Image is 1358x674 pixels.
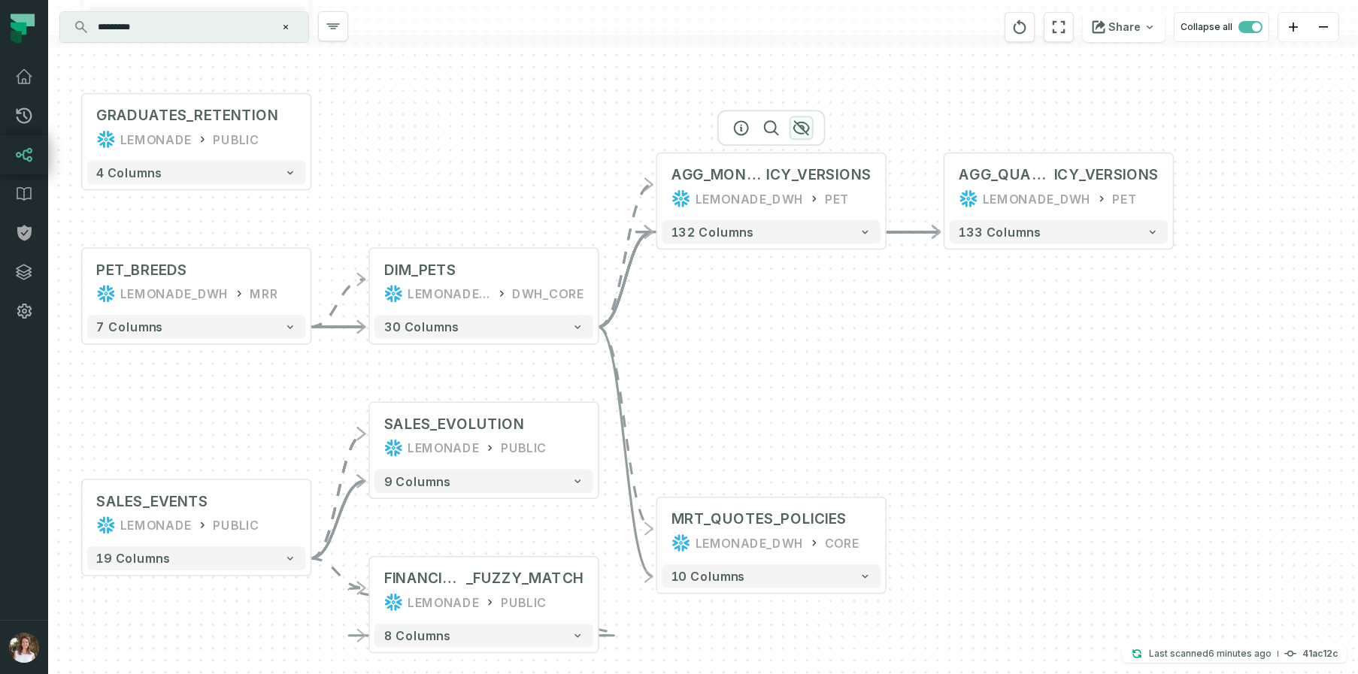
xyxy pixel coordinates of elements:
[349,588,614,636] g: Edge from ac2eff499d98ff78d5aa78744e7ff530 to ac2eff499d98ff78d5aa78744e7ff530
[120,515,192,534] div: LEMONADE
[598,327,653,529] g: Edge from 500ba9deac94c36cac5406d6ccba3614 to 2da906b90bc34a85a564c3d4c020fb26
[959,225,1041,239] span: 133 columns
[983,189,1091,208] div: LEMONADE_DWH
[311,280,365,327] g: Edge from a7265b3bf52795738c871e7135786a9a to 500ba9deac94c36cac5406d6ccba3614
[384,569,466,588] span: FINANCIAL_EVENTS_COHORT_BASED
[1083,12,1165,42] button: Share
[1174,12,1269,42] button: Collapse all
[1208,648,1272,659] relative-time: Sep 30, 2025, 3:54 PM GMT+2
[671,165,871,184] div: AGG_MONTHLY_PET_POLICY_VERSIONS
[408,438,479,457] div: LEMONADE
[598,184,653,327] g: Edge from 500ba9deac94c36cac5406d6ccba3614 to 863b10c4fc9c5f5bcaebac5374ff8327
[696,533,804,552] div: LEMONADE_DWH
[696,189,804,208] div: LEMONADE_DWH
[384,415,524,434] div: SALES_EVOLUTION
[96,320,162,334] span: 7 columns
[96,552,170,566] span: 19 columns
[384,320,459,334] span: 30 columns
[1112,189,1137,208] div: PET
[311,481,365,558] g: Edge from d89bc68da9d141f5c4f705d7dc8c7aea to 59b50a9c3909bc2c53b442d2eeac9e43
[671,509,846,528] div: MRT_QUOTES_POLICIES
[825,533,859,552] div: CORE
[1308,13,1338,42] button: zoom out
[120,130,192,149] div: LEMONADE
[250,284,278,303] div: MRR
[213,130,259,149] div: PUBLIC
[120,284,229,303] div: LEMONADE_DWH
[766,165,871,184] span: ICY_VERSIONS
[825,189,850,208] div: PET
[96,165,162,180] span: 4 columns
[278,20,293,35] button: Clear search query
[408,593,479,612] div: LEMONADE
[1054,165,1159,184] span: ICY_VERSIONS
[466,569,584,588] span: _FUZZY_MATCH
[408,284,491,303] div: LEMONADE_DWH
[384,261,456,280] div: DIM_PETS
[384,569,584,588] div: FINANCIAL_EVENTS_COHORT_BASED_FUZZY_MATCH
[1302,649,1338,658] h4: 41ac12c
[311,434,365,558] g: Edge from d89bc68da9d141f5c4f705d7dc8c7aea to 59b50a9c3909bc2c53b442d2eeac9e43
[959,165,1053,184] span: AGG_QUARTERLY_PET_POL
[96,492,208,511] div: SALES_EVENTS
[959,165,1158,184] div: AGG_QUARTERLY_PET_POLICY_VERSIONS
[671,165,766,184] span: AGG_MONTHLY_PET_POL
[598,327,653,576] g: Edge from 500ba9deac94c36cac5406d6ccba3614 to 2da906b90bc34a85a564c3d4c020fb26
[384,628,450,642] span: 8 columns
[311,558,365,588] g: Edge from d89bc68da9d141f5c4f705d7dc8c7aea to ac2eff499d98ff78d5aa78744e7ff530
[1149,646,1272,661] p: Last scanned
[671,225,753,239] span: 132 columns
[1122,645,1347,663] button: Last scanned[DATE] 3:54:35 PM41ac12c
[384,474,450,488] span: 9 columns
[1278,13,1308,42] button: zoom in
[501,593,547,612] div: PUBLIC
[213,515,259,534] div: PUBLIC
[9,633,39,663] img: avatar of Sharon Lifchitz
[501,438,547,457] div: PUBLIC
[512,284,584,303] div: DWH_CORE
[671,569,745,583] span: 10 columns
[96,106,278,125] div: GRADUATES_RETENTION
[96,261,186,280] div: PET_BREEDS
